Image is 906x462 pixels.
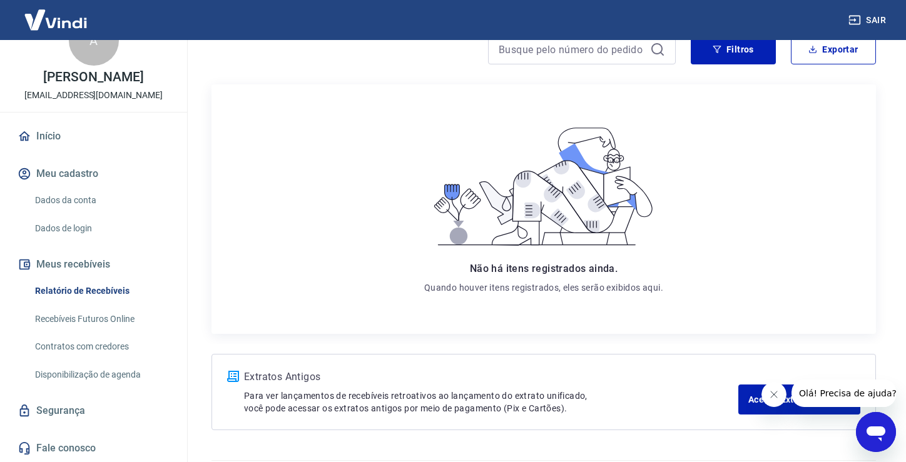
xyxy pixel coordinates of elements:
a: Contratos com credores [30,334,172,359]
span: Não há itens registrados ainda. [470,263,618,274]
p: [PERSON_NAME] [43,71,143,84]
button: Exportar [791,34,876,64]
p: Para ver lançamentos de recebíveis retroativos ao lançamento do extrato unificado, você pode aces... [244,389,738,414]
iframe: Mensagem da empresa [791,379,896,407]
a: Dados de login [30,216,172,241]
a: Dados da conta [30,188,172,213]
div: A [69,16,119,66]
span: Olá! Precisa de ajuda? [8,9,105,19]
a: Fale conosco [15,434,172,462]
a: Acesse Extratos Antigos [738,384,860,414]
button: Meu cadastro [15,160,172,188]
p: Quando houver itens registrados, eles serão exibidos aqui. [424,281,663,294]
img: Vindi [15,1,96,39]
img: ícone [227,371,239,382]
iframe: Fechar mensagem [761,382,786,407]
p: Extratos Antigos [244,369,738,384]
button: Sair [846,9,891,32]
button: Meus recebíveis [15,251,172,278]
a: Disponibilização de agenda [30,362,172,388]
a: Início [15,123,172,150]
a: Recebíveis Futuros Online [30,306,172,332]
p: [EMAIL_ADDRESS][DOMAIN_NAME] [24,89,163,102]
a: Segurança [15,397,172,424]
iframe: Botão para abrir a janela de mensagens [856,412,896,452]
input: Busque pelo número do pedido [499,40,645,59]
button: Filtros [691,34,776,64]
a: Relatório de Recebíveis [30,278,172,304]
